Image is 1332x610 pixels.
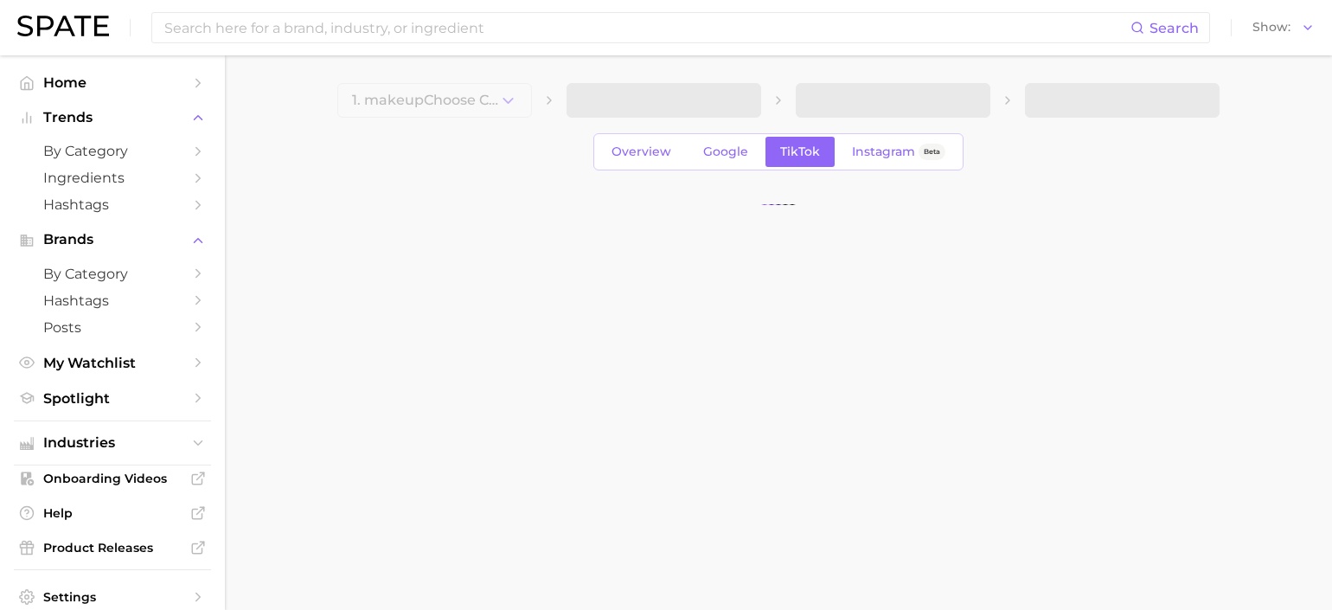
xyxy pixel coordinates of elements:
[43,540,182,555] span: Product Releases
[43,74,182,91] span: Home
[17,16,109,36] img: SPATE
[43,319,182,336] span: Posts
[597,137,686,167] a: Overview
[14,350,211,376] a: My Watchlist
[703,144,748,159] span: Google
[924,144,940,159] span: Beta
[14,584,211,610] a: Settings
[1149,20,1199,36] span: Search
[14,164,211,191] a: Ingredients
[1248,16,1319,39] button: Show
[43,170,182,186] span: Ingredients
[43,196,182,213] span: Hashtags
[43,505,182,521] span: Help
[14,105,211,131] button: Trends
[14,227,211,253] button: Brands
[14,260,211,287] a: by Category
[780,144,820,159] span: TikTok
[14,138,211,164] a: by Category
[14,69,211,96] a: Home
[43,232,182,247] span: Brands
[43,390,182,407] span: Spotlight
[14,430,211,456] button: Industries
[14,287,211,314] a: Hashtags
[688,137,763,167] a: Google
[765,137,835,167] a: TikTok
[43,355,182,371] span: My Watchlist
[43,110,182,125] span: Trends
[43,266,182,282] span: by Category
[14,385,211,412] a: Spotlight
[837,137,960,167] a: InstagramBeta
[43,435,182,451] span: Industries
[852,144,915,159] span: Instagram
[1252,22,1290,32] span: Show
[337,83,532,118] button: 1. makeupChoose Category
[14,466,211,491] a: Onboarding Videos
[14,535,211,561] a: Product Releases
[43,143,182,159] span: by Category
[43,292,182,309] span: Hashtags
[14,500,211,526] a: Help
[612,144,671,159] span: Overview
[14,191,211,218] a: Hashtags
[163,13,1130,42] input: Search here for a brand, industry, or ingredient
[43,589,182,605] span: Settings
[352,93,499,108] span: 1. makeup Choose Category
[14,314,211,341] a: Posts
[43,471,182,486] span: Onboarding Videos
